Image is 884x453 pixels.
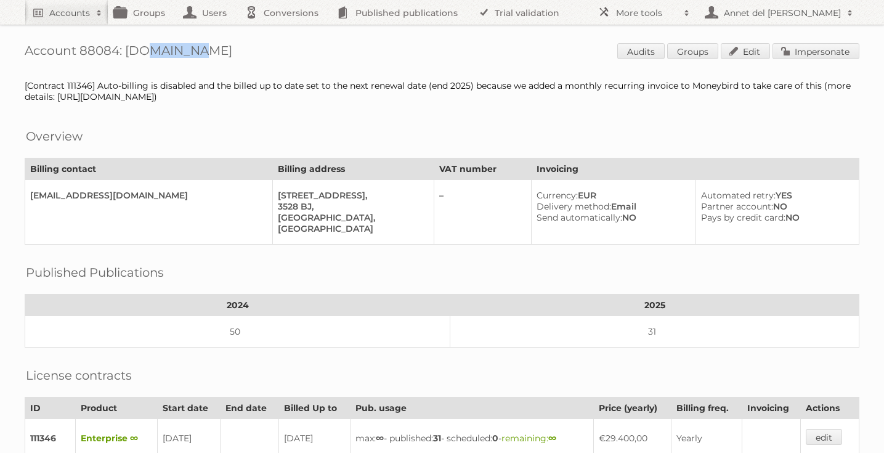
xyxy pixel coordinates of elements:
[273,158,434,180] th: Billing address
[721,43,770,59] a: Edit
[278,201,424,212] div: 3528 BJ,
[25,295,450,316] th: 2024
[25,43,859,62] h1: Account 88084: [DOMAIN_NAME]
[617,43,665,59] a: Audits
[806,429,842,445] a: edit
[548,433,556,444] strong: ∞
[26,127,83,145] h2: Overview
[450,316,859,348] td: 31
[801,398,859,419] th: Actions
[537,190,578,201] span: Currency:
[221,398,279,419] th: End date
[701,212,785,223] span: Pays by credit card:
[25,80,859,102] div: [Contract 111346] Auto-billing is disabled and the billed up to date set to the next renewal date...
[667,43,718,59] a: Groups
[434,158,531,180] th: VAT number
[701,190,849,201] div: YES
[157,398,220,419] th: Start date
[433,433,441,444] strong: 31
[76,398,158,419] th: Product
[26,263,164,282] h2: Published Publications
[701,212,849,223] div: NO
[25,158,273,180] th: Billing contact
[501,433,556,444] span: remaining:
[537,201,686,212] div: Email
[742,398,801,419] th: Invoicing
[376,433,384,444] strong: ∞
[772,43,859,59] a: Impersonate
[537,190,686,201] div: EUR
[537,212,686,223] div: NO
[434,180,531,245] td: –
[671,398,742,419] th: Billing freq.
[278,223,424,234] div: [GEOGRAPHIC_DATA]
[278,212,424,223] div: [GEOGRAPHIC_DATA],
[350,398,593,419] th: Pub. usage
[450,295,859,316] th: 2025
[492,433,498,444] strong: 0
[701,190,776,201] span: Automated retry:
[701,201,849,212] div: NO
[531,158,859,180] th: Invoicing
[26,366,132,385] h2: License contracts
[49,7,90,19] h2: Accounts
[537,201,611,212] span: Delivery method:
[701,201,773,212] span: Partner account:
[593,398,671,419] th: Price (yearly)
[721,7,841,19] h2: Annet del [PERSON_NAME]
[25,316,450,348] td: 50
[616,7,678,19] h2: More tools
[278,190,424,201] div: [STREET_ADDRESS],
[30,190,262,201] div: [EMAIL_ADDRESS][DOMAIN_NAME]
[537,212,622,223] span: Send automatically:
[25,398,76,419] th: ID
[278,398,350,419] th: Billed Up to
